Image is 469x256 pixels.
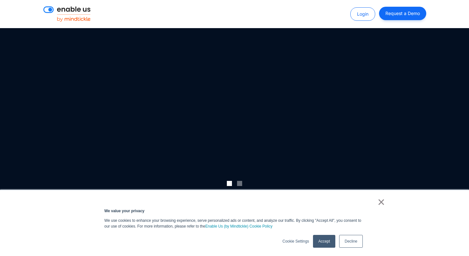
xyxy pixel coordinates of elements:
[282,238,309,244] a: Cookie Settings
[205,223,272,229] a: Enable Us (by Mindtickle) Cookie Policy
[443,28,469,190] div: next slide
[104,218,365,229] p: We use cookies to enhance your browsing experience, serve personalized ads or content, and analyz...
[227,181,232,186] div: Show slide 1 of 2
[339,235,363,248] a: Decline
[379,7,426,20] a: Request a Demo
[237,181,242,186] div: Show slide 2 of 2
[463,250,469,256] iframe: Qualified Messenger
[377,199,385,205] a: ×
[104,209,145,213] strong: We value your privacy
[313,235,335,248] a: Accept
[350,7,375,21] a: Login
